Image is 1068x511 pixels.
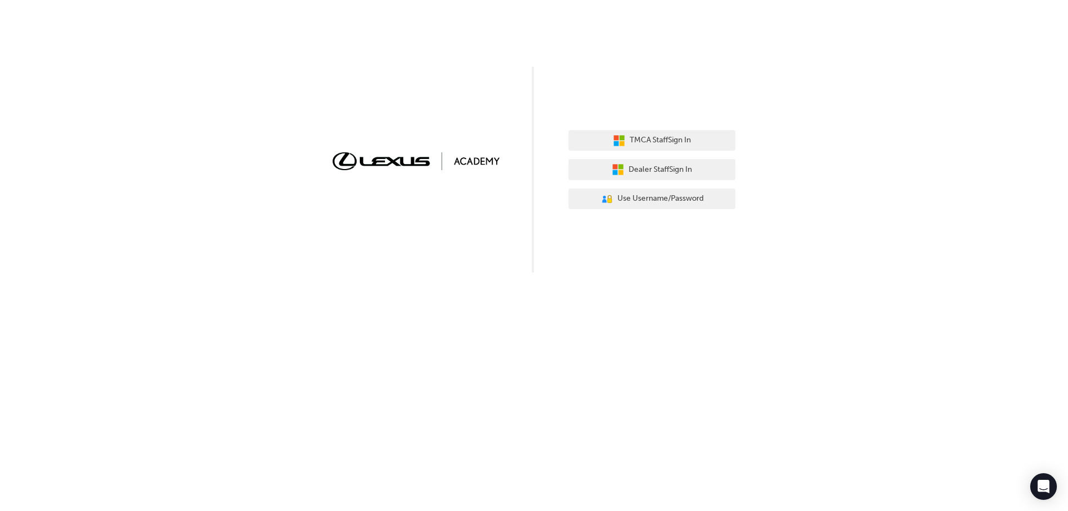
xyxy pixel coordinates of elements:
img: Trak [333,152,500,170]
span: TMCA Staff Sign In [630,134,691,147]
button: Dealer StaffSign In [568,159,735,180]
button: TMCA StaffSign In [568,130,735,151]
span: Use Username/Password [617,192,704,205]
button: Use Username/Password [568,188,735,210]
span: Dealer Staff Sign In [629,163,692,176]
div: Open Intercom Messenger [1030,473,1057,500]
